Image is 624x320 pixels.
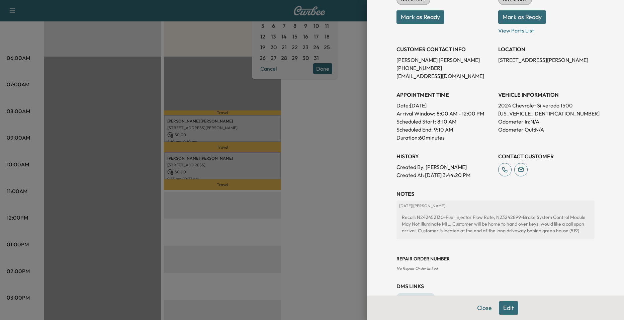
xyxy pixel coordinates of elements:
h3: DMS Links [396,282,595,290]
p: Created At : [DATE] 3:44:20 PM [396,171,493,179]
span: No Repair Order linked [396,266,438,271]
p: Arrival Window: [396,109,493,117]
span: 8:00 AM - 12:00 PM [437,109,484,117]
p: Date: [DATE] [396,101,493,109]
p: [PERSON_NAME] [PERSON_NAME] [396,56,493,64]
p: Scheduled End: [396,126,433,134]
p: Duration: 60 minutes [396,134,493,142]
p: View Parts List [498,24,595,34]
h3: History [396,152,493,160]
p: [PHONE_NUMBER] [396,64,493,72]
h3: NOTES [396,190,595,198]
p: 2024 Chevrolet Silverado 1500 [498,101,595,109]
p: Scheduled Start: [396,117,436,126]
p: 8:10 AM [437,117,456,126]
p: [US_VEHICLE_IDENTIFICATION_NUMBER] [498,109,595,117]
p: [STREET_ADDRESS][PERSON_NAME] [498,56,595,64]
h3: LOCATION [498,45,595,53]
p: 9:10 AM [434,126,453,134]
h3: CUSTOMER CONTACT INFO [396,45,493,53]
h3: VEHICLE INFORMATION [498,91,595,99]
a: Appointment [396,293,435,302]
h3: CONTACT CUSTOMER [498,152,595,160]
p: [DATE] | [PERSON_NAME] [399,203,592,209]
button: Mark as Ready [396,10,444,24]
button: Mark as Ready [498,10,546,24]
div: Recall: N242452130-Fuel Injector Flow Rate, N23242899-Brake System Control Module May Not Illumin... [399,211,592,237]
p: Odometer Out: N/A [498,126,595,134]
p: Odometer In: N/A [498,117,595,126]
p: [EMAIL_ADDRESS][DOMAIN_NAME] [396,72,493,80]
button: Edit [499,301,518,315]
button: Close [473,301,496,315]
h3: APPOINTMENT TIME [396,91,493,99]
p: Created By : [PERSON_NAME] [396,163,493,171]
h3: Repair Order number [396,255,595,262]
